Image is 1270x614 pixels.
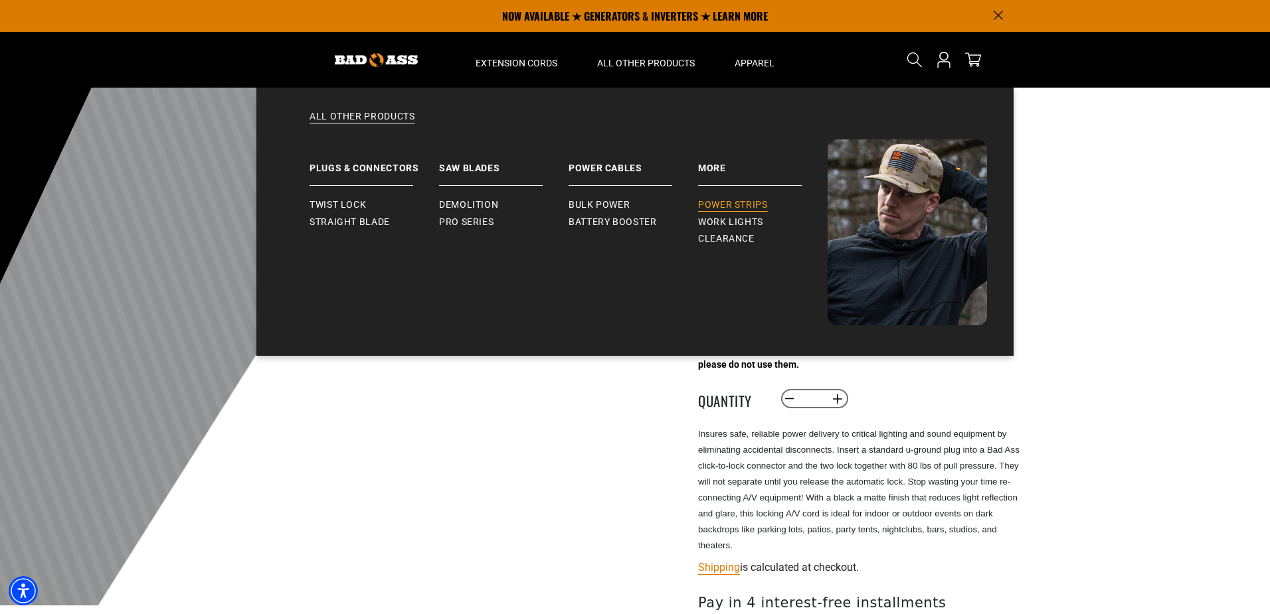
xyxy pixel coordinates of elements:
[569,196,698,214] a: Bulk Power
[310,214,439,231] a: Straight Blade
[904,49,925,70] summary: Search
[597,57,695,69] span: All Other Products
[569,214,698,231] a: Battery Booster
[577,32,715,88] summary: All Other Products
[569,139,698,186] a: Power Cables
[439,214,569,231] a: Pro Series
[310,216,390,228] span: Straight Blade
[698,139,828,186] a: Battery Booster More Power Strips
[698,214,828,231] a: Work Lights
[476,57,557,69] span: Extension Cords
[933,32,954,88] a: Open this option
[439,139,569,186] a: Saw Blades
[310,199,366,211] span: Twist Lock
[735,57,774,69] span: Apparel
[962,52,984,68] a: cart
[310,196,439,214] a: Twist Lock
[439,216,494,228] span: Pro Series
[310,139,439,186] a: Plugs & Connectors
[698,230,828,248] a: Clearance
[698,196,828,214] a: Power Strips
[456,32,577,88] summary: Extension Cords
[283,110,987,139] a: All Other Products
[335,53,418,67] img: Bad Ass Extension Cords
[715,32,794,88] summary: Apparel
[698,561,740,574] a: Shipping
[439,199,498,211] span: Demolition
[569,216,657,228] span: Battery Booster
[9,576,38,605] div: Accessibility Menu
[698,558,1024,576] div: is calculated at checkout.
[439,196,569,214] a: Demolition
[698,390,765,408] label: Quantity
[698,345,984,370] strong: Note: emoji symbols do not print correctly, please do not use them.
[698,199,768,211] span: Power Strips
[698,216,763,228] span: Work Lights
[698,233,755,245] span: Clearance
[698,429,1020,550] span: Insures safe, reliable power delivery to critical lighting and sound equipment by eliminating acc...
[569,199,630,211] span: Bulk Power
[828,139,987,325] img: Bad Ass Extension Cords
